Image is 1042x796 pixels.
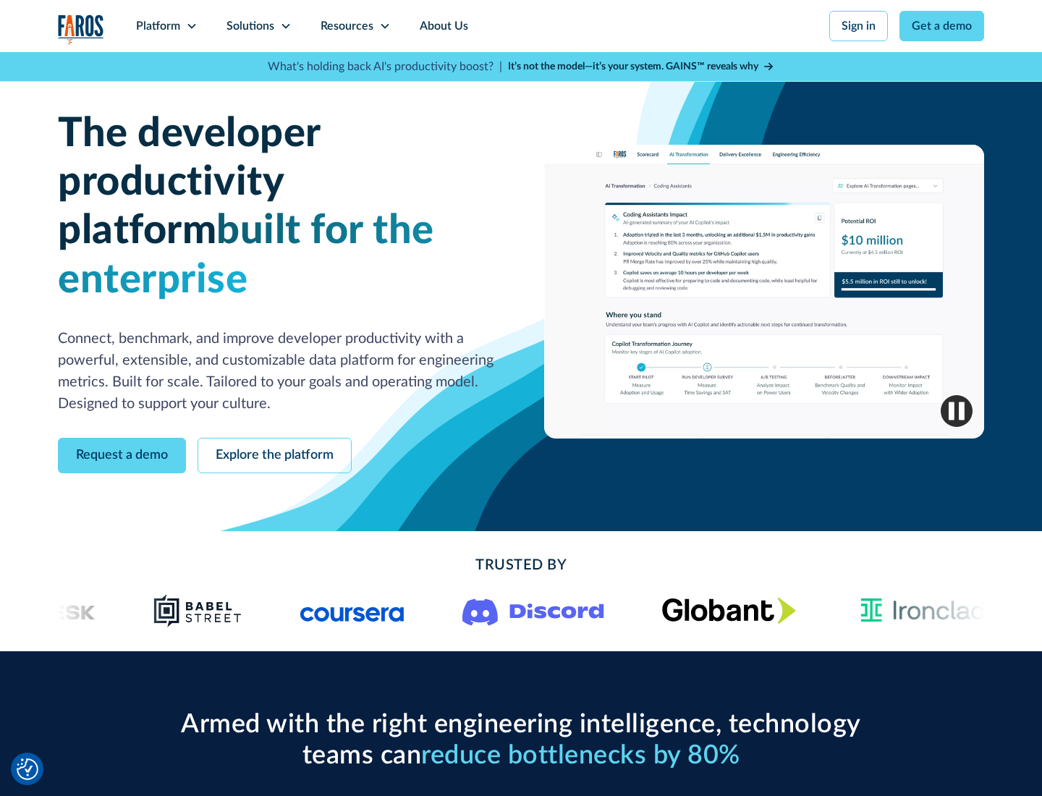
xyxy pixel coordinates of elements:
[174,554,868,576] h2: Trusted By
[829,11,888,41] a: Sign in
[854,593,991,628] img: Ironclad Logo
[58,14,104,44] a: home
[136,17,180,35] div: Platform
[58,438,186,473] a: Request a demo
[941,395,973,427] img: Pause video
[268,58,502,75] p: What's holding back AI's productivity boost? |
[198,438,352,473] a: Explore the platform
[226,17,274,35] div: Solutions
[153,593,242,628] img: Babel Street logo png
[662,597,796,624] img: Globant's logo
[321,17,373,35] div: Resources
[174,709,868,771] h2: Armed with the right engineering intelligence, technology teams can
[508,62,758,72] strong: It’s not the model—it’s your system. GAINS™ reveals why
[462,596,604,626] img: Logo of the communication platform Discord.
[421,742,740,769] span: reduce bottlenecks by 80%
[17,758,38,780] img: Revisit consent button
[58,110,498,305] h1: The developer productivity platform
[58,211,434,300] span: built for the enterprise
[17,758,38,780] button: Cookie Settings
[58,328,498,415] p: Connect, benchmark, and improve developer productivity with a powerful, extensible, and customiza...
[300,599,404,622] img: Logo of the online learning platform Coursera.
[899,11,984,41] a: Get a demo
[508,59,774,75] a: It’s not the model—it’s your system. GAINS™ reveals why
[58,14,104,44] img: Logo of the analytics and reporting company Faros.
